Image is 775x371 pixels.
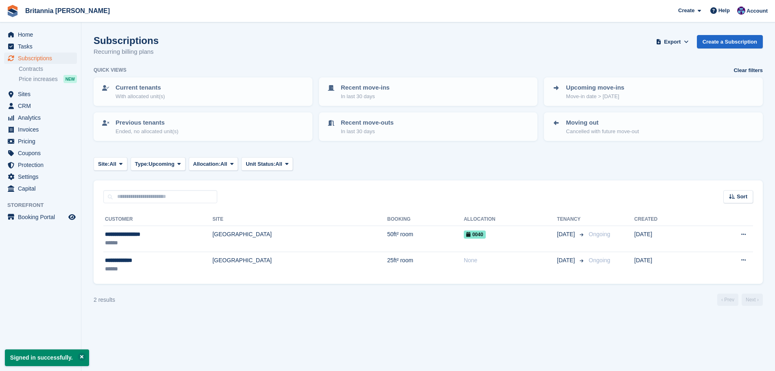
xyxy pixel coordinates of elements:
span: Price increases [19,75,58,83]
a: menu [4,41,77,52]
a: menu [4,183,77,194]
th: Booking [387,213,464,226]
td: [GEOGRAPHIC_DATA] [212,226,387,252]
a: menu [4,124,77,135]
a: Upcoming move-ins Move-in date > [DATE] [545,78,762,105]
a: Recent move-ins In last 30 days [320,78,537,105]
a: menu [4,147,77,159]
a: Moving out Cancelled with future move-out [545,113,762,140]
span: Upcoming [148,160,175,168]
span: Settings [18,171,67,182]
span: Storefront [7,201,81,209]
button: Export [655,35,690,48]
a: menu [4,53,77,64]
a: Recent move-outs In last 30 days [320,113,537,140]
p: Recurring billing plans [94,47,159,57]
button: Site: All [94,157,127,171]
span: Export [664,38,681,46]
p: Cancelled with future move-out [566,127,639,136]
a: menu [4,171,77,182]
p: Signed in successfully. [5,349,89,366]
h6: Quick views [94,66,127,74]
p: In last 30 days [341,92,390,101]
a: menu [4,159,77,171]
a: menu [4,112,77,123]
span: Sites [18,88,67,100]
a: Next [742,294,763,306]
span: Unit Status: [246,160,275,168]
span: CRM [18,100,67,112]
a: menu [4,136,77,147]
a: Create a Subscription [697,35,763,48]
th: Customer [103,213,212,226]
span: Pricing [18,136,67,147]
span: Booking Portal [18,211,67,223]
a: Price increases NEW [19,75,77,83]
span: All [109,160,116,168]
p: Moving out [566,118,639,127]
span: Protection [18,159,67,171]
a: Clear filters [734,66,763,75]
p: Recent move-outs [341,118,394,127]
div: None [464,256,557,265]
td: 25ft² room [387,252,464,277]
p: Current tenants [116,83,165,92]
th: Created [634,213,703,226]
img: Becca Clark [737,7,745,15]
span: Invoices [18,124,67,135]
p: Ended, no allocated unit(s) [116,127,179,136]
td: [DATE] [634,226,703,252]
span: Type: [135,160,149,168]
div: 2 results [94,296,115,304]
span: All [220,160,227,168]
button: Type: Upcoming [131,157,186,171]
a: Previous [717,294,738,306]
th: Site [212,213,387,226]
p: Move-in date > [DATE] [566,92,624,101]
td: 50ft² room [387,226,464,252]
a: menu [4,29,77,40]
td: [GEOGRAPHIC_DATA] [212,252,387,277]
p: In last 30 days [341,127,394,136]
a: Contracts [19,65,77,73]
a: Previous tenants Ended, no allocated unit(s) [94,113,312,140]
span: 0040 [464,231,486,239]
div: NEW [63,75,77,83]
a: menu [4,100,77,112]
a: Current tenants With allocated unit(s) [94,78,312,105]
p: With allocated unit(s) [116,92,165,101]
span: Ongoing [589,231,610,237]
span: Subscriptions [18,53,67,64]
nav: Page [716,294,764,306]
h1: Subscriptions [94,35,159,46]
span: Help [718,7,730,15]
button: Unit Status: All [241,157,293,171]
span: Analytics [18,112,67,123]
img: stora-icon-8386f47178a22dfd0bd8f6a31ec36ba5ce8667c1dd55bd0f319d3a0aa187defe.svg [7,5,19,17]
span: All [275,160,282,168]
a: menu [4,88,77,100]
a: Britannia [PERSON_NAME] [22,4,113,18]
p: Recent move-ins [341,83,390,92]
span: Ongoing [589,257,610,263]
span: Account [747,7,768,15]
th: Tenancy [557,213,585,226]
a: Preview store [67,212,77,222]
span: Capital [18,183,67,194]
span: Allocation: [193,160,220,168]
th: Allocation [464,213,557,226]
span: [DATE] [557,230,576,239]
p: Previous tenants [116,118,179,127]
span: Site: [98,160,109,168]
span: Home [18,29,67,40]
span: Coupons [18,147,67,159]
span: [DATE] [557,256,576,265]
span: Create [678,7,694,15]
button: Allocation: All [189,157,238,171]
span: Sort [737,193,747,201]
p: Upcoming move-ins [566,83,624,92]
td: [DATE] [634,252,703,277]
span: Tasks [18,41,67,52]
a: menu [4,211,77,223]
